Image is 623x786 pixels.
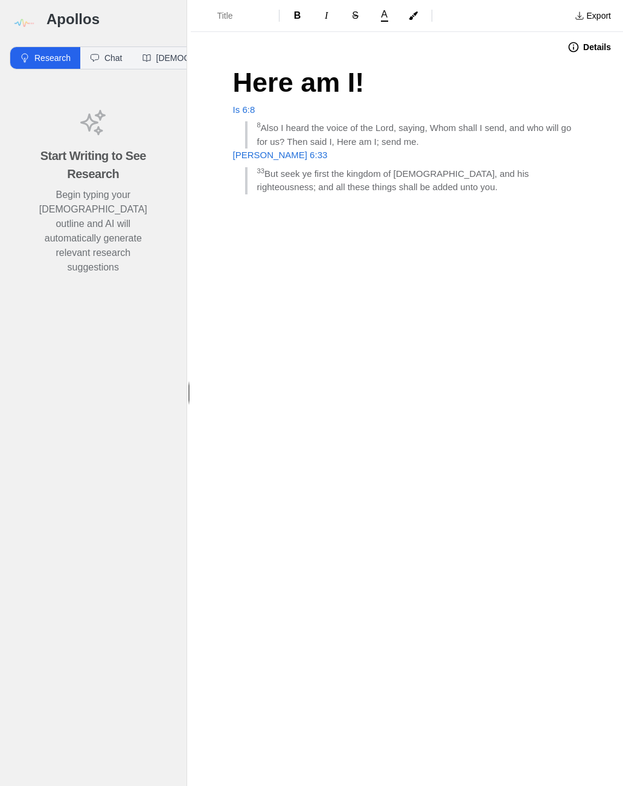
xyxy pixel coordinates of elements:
span: A [381,10,388,19]
span: Title [217,10,260,22]
a: [PERSON_NAME] 6:33 [233,150,328,160]
button: Format Bold [284,6,311,25]
span: Also I heard the voice of the Lord, saying, Whom shall I send, and who will go for us? Then said ... [257,123,574,147]
button: A [371,7,398,24]
span: But seek ye first the kingdom of [DEMOGRAPHIC_DATA], and his righteousness; and all these things ... [257,168,532,193]
span: S [352,10,359,21]
span: 33 [257,167,265,174]
p: Begin typing your [DEMOGRAPHIC_DATA] outline and AI will automatically generate relevant research... [39,188,148,275]
img: logo [10,10,37,37]
button: Format Italics [313,6,340,25]
button: Chat [80,47,132,69]
button: Export [567,6,618,25]
h3: Apollos [46,10,177,29]
button: Format Strikethrough [342,6,369,25]
button: Formatting Options [196,5,274,27]
a: Is 6:8 [233,104,255,115]
h4: Start Writing to See Research [39,147,148,183]
button: [DEMOGRAPHIC_DATA] [132,47,261,69]
span: Here am I! [233,67,365,98]
span: I [325,10,328,21]
span: B [294,10,301,21]
button: Research [10,47,80,69]
span: 8 [257,121,261,129]
button: Details [560,37,618,57]
iframe: Drift Widget Chat Controller [563,726,609,772]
